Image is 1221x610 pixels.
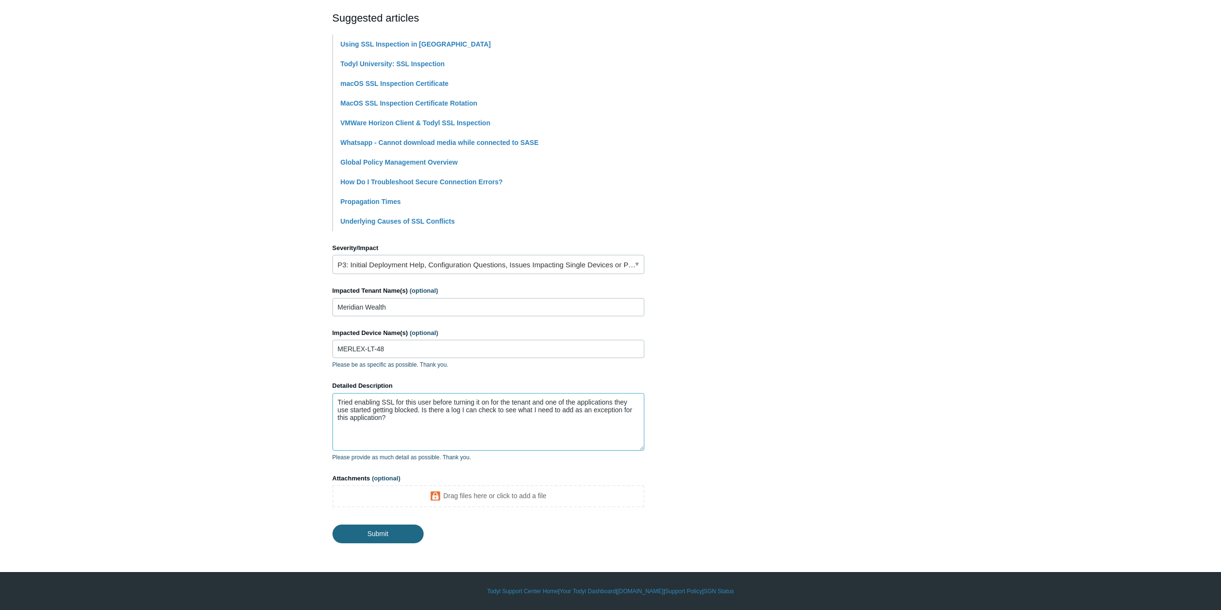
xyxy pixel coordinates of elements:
[332,10,644,26] h2: Suggested articles
[341,40,491,48] a: Using SSL Inspection in [GEOGRAPHIC_DATA]
[372,475,400,482] span: (optional)
[332,474,644,483] label: Attachments
[341,119,490,127] a: VMWare Horizon Client & Todyl SSL Inspection
[341,60,445,68] a: Todyl University: SSL Inspection
[559,587,616,596] a: Your Todyl Dashboard
[410,329,438,336] span: (optional)
[704,587,734,596] a: SGN Status
[617,587,664,596] a: [DOMAIN_NAME]
[341,99,477,107] a: MacOS SSL Inspection Certificate Rotation
[332,255,644,274] a: P3: Initial Deployment Help, Configuration Questions, Issues Impacting Single Devices or Past Out...
[332,525,424,543] input: Submit
[332,587,889,596] div: | | | |
[332,243,644,253] label: Severity/Impact
[341,158,458,166] a: Global Policy Management Overview
[487,587,558,596] a: Todyl Support Center Home
[332,360,644,369] p: Please be as specific as possible. Thank you.
[332,328,644,338] label: Impacted Device Name(s)
[332,381,644,391] label: Detailed Description
[341,178,503,186] a: How Do I Troubleshoot Secure Connection Errors?
[665,587,702,596] a: Support Policy
[341,198,401,205] a: Propagation Times
[410,287,438,294] span: (optional)
[341,80,449,87] a: macOS SSL Inspection Certificate
[341,217,455,225] a: Underlying Causes of SSL Conflicts
[332,453,644,462] p: Please provide as much detail as possible. Thank you.
[332,286,644,296] label: Impacted Tenant Name(s)
[341,139,539,146] a: Whatsapp - Cannot download media while connected to SASE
